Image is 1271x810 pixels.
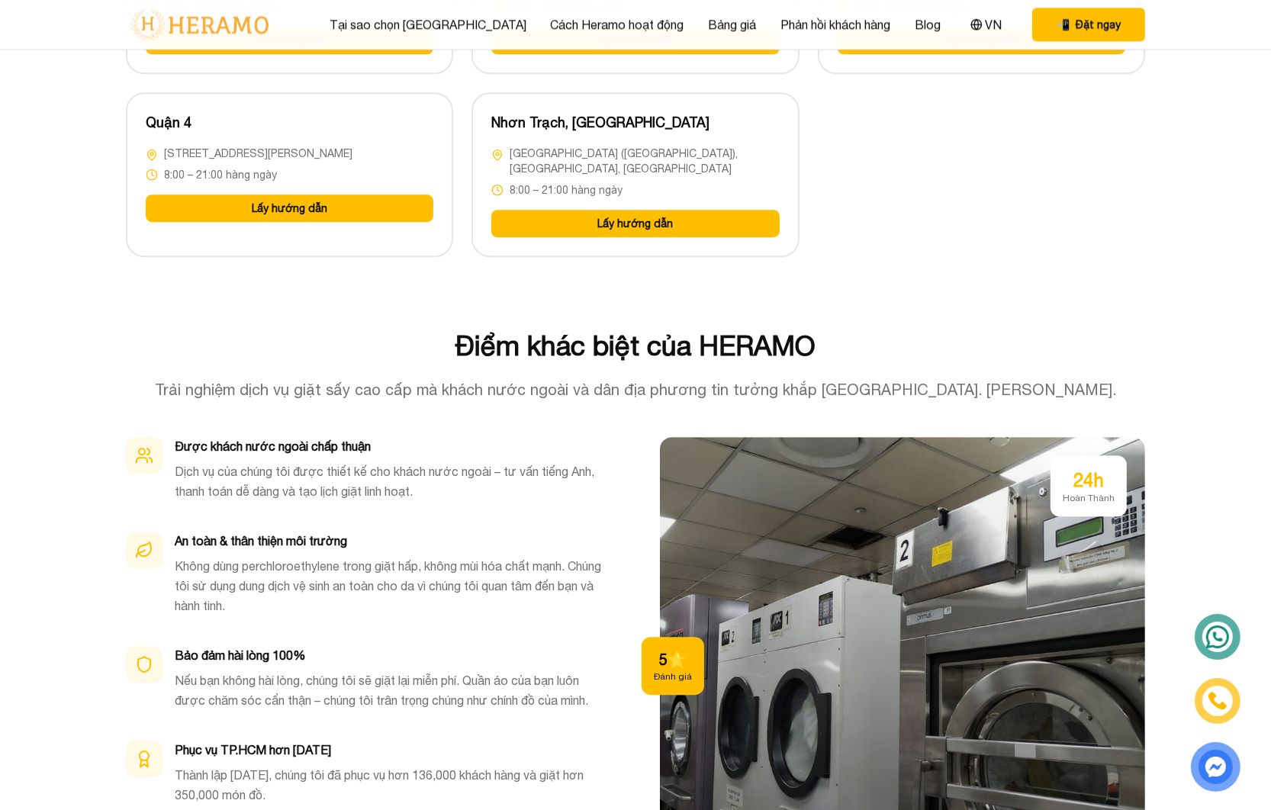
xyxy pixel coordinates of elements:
div: Đánh giá [654,670,692,683]
img: logo-with-text.png [126,8,273,40]
span: [STREET_ADDRESS][PERSON_NAME] [164,146,352,161]
div: 5 [654,649,692,670]
p: Không dùng perchloroethylene trong giặt hấp, không mùi hóa chất mạnh. Chúng tôi sử dụng dung dịch... [175,556,611,616]
h3: Được khách nước ngoài chấp thuận [175,437,611,455]
button: VN [966,14,1007,34]
p: Nếu bạn không hài lòng, chúng tôi sẽ giặt lại miễn phí. Quần áo của bạn luôn được chăm sóc cẩn th... [175,670,611,710]
p: Dịch vụ của chúng tôi được thiết kế cho khách nước ngoài – tư vấn tiếng Anh, thanh toán dễ dàng v... [175,461,611,501]
h2: Điểm khác biệt của HERAMO [126,330,1145,361]
a: phone-icon [1197,680,1238,722]
a: Bảng giá [709,15,757,34]
a: Phản hồi khách hàng [781,15,891,34]
h3: Quận 4 [146,112,191,133]
img: phone-icon [1206,690,1228,712]
span: Đặt ngay [1076,17,1121,32]
button: phone Đặt ngay [1032,8,1145,41]
span: star [668,651,687,668]
h3: An toàn & thân thiện môi trường [175,532,611,550]
span: [GEOGRAPHIC_DATA] ([GEOGRAPHIC_DATA]), [GEOGRAPHIC_DATA], [GEOGRAPHIC_DATA] [510,146,779,176]
h3: Phục vụ TP.HCM hơn [DATE] [175,741,611,759]
span: phone [1057,17,1070,32]
p: Thành lập [DATE], chúng tôi đã phục vụ hơn 136,000 khách hàng và giặt hơn 350,000 món đồ. [175,765,611,805]
button: Lấy hướng dẫn [491,210,779,237]
h3: Nhơn Trạch, [GEOGRAPHIC_DATA] [491,112,710,133]
div: 24h [1063,468,1115,492]
button: Lấy hướng dẫn [146,194,433,222]
h3: Bảo đảm hài lòng 100% [175,646,611,664]
a: Cách Heramo hoạt động [551,15,684,34]
span: 8:00 – 21:00 hàng ngày [164,167,277,182]
a: Tại sao chọn [GEOGRAPHIC_DATA] [330,15,526,34]
span: 8:00 – 21:00 hàng ngày [510,182,623,198]
p: Trải nghiệm dịch vụ giặt sấy cao cấp mà khách nước ngoài và dân địa phương tin tưởng khắp [GEOGRA... [126,379,1145,400]
a: Blog [915,15,941,34]
div: Hoàn Thành [1063,492,1115,504]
